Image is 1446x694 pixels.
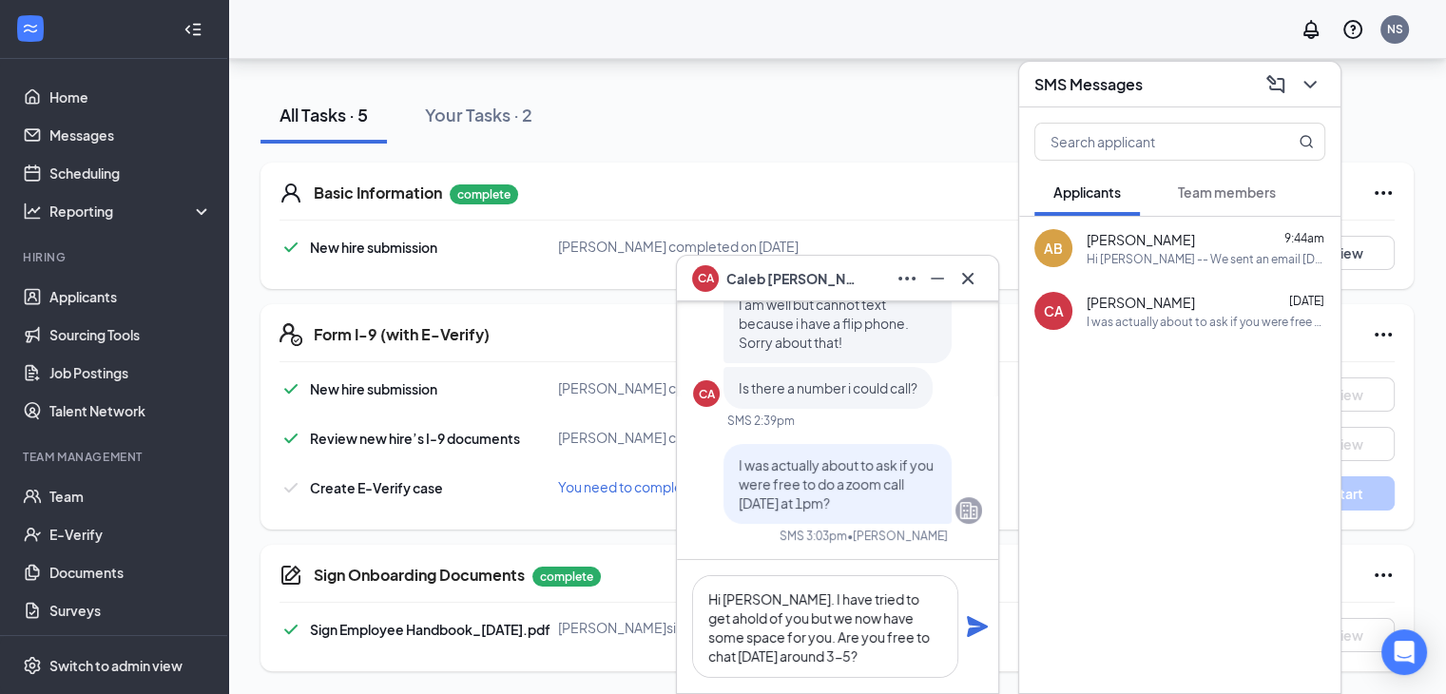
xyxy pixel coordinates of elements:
[1087,230,1195,249] span: [PERSON_NAME]
[1261,69,1291,100] button: ComposeMessage
[1299,73,1321,96] svg: ChevronDown
[558,429,799,446] span: [PERSON_NAME] completed on [DATE]
[314,565,525,586] h5: Sign Onboarding Documents
[1178,183,1276,201] span: Team members
[280,427,302,450] svg: Checkmark
[183,20,202,39] svg: Collapse
[1299,134,1314,149] svg: MagnifyingGlass
[1300,377,1395,412] button: View
[310,430,520,447] span: Review new hire’s I-9 documents
[1300,18,1322,41] svg: Notifications
[726,268,859,289] span: Caleb [PERSON_NAME]
[739,296,909,351] span: I am well but cannot text because i have a flip phone. Sorry about that!
[49,354,212,392] a: Job Postings
[314,183,442,203] h5: Basic Information
[1289,294,1324,308] span: [DATE]
[49,591,212,629] a: Surveys
[558,478,696,495] span: You need to complete
[280,564,302,587] svg: CompanyDocumentIcon
[739,456,934,511] span: I was actually about to ask if you were free to do a zoom call [DATE] at 1pm?
[23,656,42,675] svg: Settings
[558,618,930,637] div: [PERSON_NAME] signed on [DATE]
[23,202,42,221] svg: Analysis
[1264,73,1287,96] svg: ComposeMessage
[780,528,847,544] div: SMS 3:03pm
[280,618,302,641] svg: Checkmark
[49,477,212,515] a: Team
[692,575,958,678] textarea: Hi [PERSON_NAME]. I have tried to get ahold of you but we now have some space for you. Are you fr...
[425,103,532,126] div: Your Tasks · 2
[280,476,302,499] svg: Checkmark
[23,249,208,265] div: Hiring
[1035,124,1261,160] input: Search applicant
[49,656,183,675] div: Switch to admin view
[532,567,601,587] p: complete
[1300,476,1395,511] button: Start
[956,267,979,290] svg: Cross
[892,263,922,294] button: Ellipses
[926,267,949,290] svg: Minimize
[280,103,368,126] div: All Tasks · 5
[1381,629,1427,675] div: Open Intercom Messenger
[727,413,795,429] div: SMS 2:39pm
[922,263,953,294] button: Minimize
[699,386,715,402] div: CA
[280,377,302,400] svg: Checkmark
[966,615,989,638] svg: Plane
[1372,564,1395,587] svg: Ellipses
[310,380,437,397] span: New hire submission
[450,184,518,204] p: complete
[310,621,550,638] span: Sign Employee Handbook_[DATE].pdf
[1300,427,1395,461] button: View
[49,392,212,430] a: Talent Network
[1044,239,1063,258] div: AB
[1053,183,1121,201] span: Applicants
[1295,69,1325,100] button: ChevronDown
[280,236,302,259] svg: Checkmark
[310,239,437,256] span: New hire submission
[49,154,212,192] a: Scheduling
[739,379,917,396] span: Is there a number i could call?
[953,263,983,294] button: Cross
[49,202,213,221] div: Reporting
[280,323,302,346] svg: FormI9EVerifyIcon
[1087,251,1325,267] div: Hi [PERSON_NAME] -- We sent an email [DATE] with additional detail on the position. These sometim...
[1034,74,1143,95] h3: SMS Messages
[23,449,208,465] div: Team Management
[558,379,799,396] span: [PERSON_NAME] completed on [DATE]
[896,267,918,290] svg: Ellipses
[1341,18,1364,41] svg: QuestionInfo
[957,499,980,522] svg: Company
[49,316,212,354] a: Sourcing Tools
[314,324,490,345] h5: Form I-9 (with E-Verify)
[1372,323,1395,346] svg: Ellipses
[558,238,799,255] span: [PERSON_NAME] completed on [DATE]
[21,19,40,38] svg: WorkstreamLogo
[49,515,212,553] a: E-Verify
[1087,314,1325,330] div: I was actually about to ask if you were free to do a zoom call [DATE] at 1pm?
[1372,182,1395,204] svg: Ellipses
[49,116,212,154] a: Messages
[847,528,948,544] span: • [PERSON_NAME]
[49,278,212,316] a: Applicants
[1087,293,1195,312] span: [PERSON_NAME]
[1387,21,1403,37] div: NS
[310,479,443,496] span: Create E-Verify case
[49,553,212,591] a: Documents
[1300,618,1395,652] button: View
[49,78,212,116] a: Home
[280,182,302,204] svg: User
[1044,301,1064,320] div: CA
[1300,236,1395,270] button: View
[1284,231,1324,245] span: 9:44am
